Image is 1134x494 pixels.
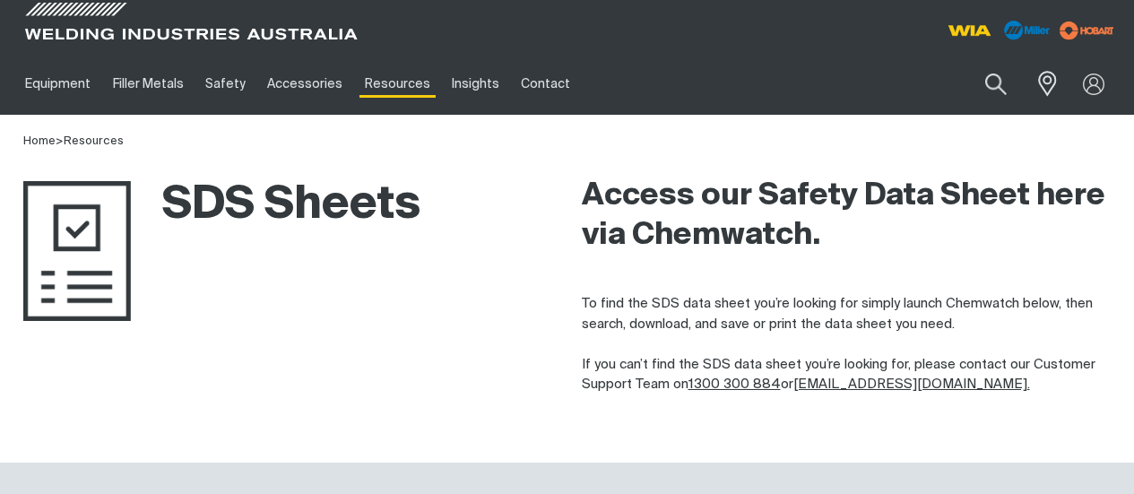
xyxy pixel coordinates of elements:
h1: SDS Sheets [23,177,420,235]
nav: Main [14,53,844,115]
a: Contact [510,53,581,115]
span: > [56,135,64,147]
a: Safety [195,53,256,115]
h2: Access our Safety Data Sheet here via Chemwatch. [582,177,1112,256]
a: Insights [441,53,510,115]
button: Search products [965,63,1026,105]
a: Resources [354,53,441,115]
img: miller [1054,17,1120,44]
a: Filler Metals [101,53,194,115]
a: Equipment [14,53,101,115]
a: Home [23,135,56,147]
a: Accessories [256,53,353,115]
a: [EMAIL_ADDRESS][DOMAIN_NAME]. [793,377,1030,391]
a: Resources [64,135,124,147]
input: Product name or item number... [943,63,1026,105]
a: 1300 300 884 [688,377,781,391]
p: To find the SDS data sheet you’re looking for simply launch Chemwatch below, then search, downloa... [582,294,1112,395]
